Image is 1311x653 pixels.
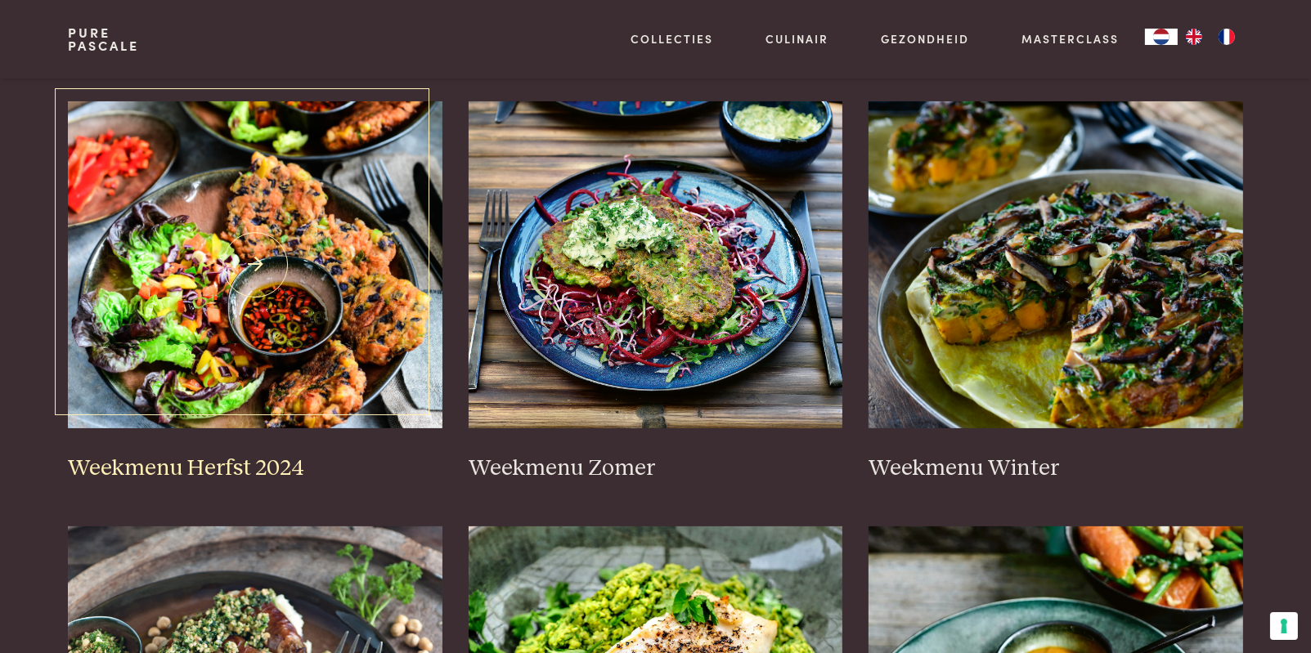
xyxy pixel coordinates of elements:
[469,101,843,428] img: Weekmenu Zomer
[765,30,828,47] a: Culinair
[1178,29,1243,45] ul: Language list
[869,101,1243,428] img: Weekmenu Winter
[68,26,139,52] a: PurePascale
[68,101,442,482] a: Weekmenu Herfst 2024 Weekmenu Herfst 2024
[881,30,969,47] a: Gezondheid
[631,30,714,47] a: Collecties
[1210,29,1243,45] a: FR
[1270,612,1298,640] button: Uw voorkeuren voor toestemming voor trackingtechnologieën
[869,454,1243,483] h3: Weekmenu Winter
[469,454,843,483] h3: Weekmenu Zomer
[469,101,843,482] a: Weekmenu Zomer Weekmenu Zomer
[1145,29,1243,45] aside: Language selected: Nederlands
[68,101,442,428] img: Weekmenu Herfst 2024
[1021,30,1119,47] a: Masterclass
[1178,29,1210,45] a: EN
[869,101,1243,482] a: Weekmenu Winter Weekmenu Winter
[1145,29,1178,45] a: NL
[1145,29,1178,45] div: Language
[68,454,442,483] h3: Weekmenu Herfst 2024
